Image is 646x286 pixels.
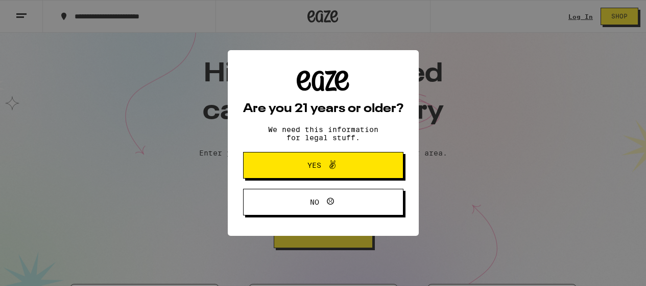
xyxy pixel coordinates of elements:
[307,162,321,169] span: Yes
[259,125,387,142] p: We need this information for legal stuff.
[243,103,403,115] h2: Are you 21 years or older?
[243,152,403,179] button: Yes
[243,189,403,215] button: No
[310,199,319,206] span: No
